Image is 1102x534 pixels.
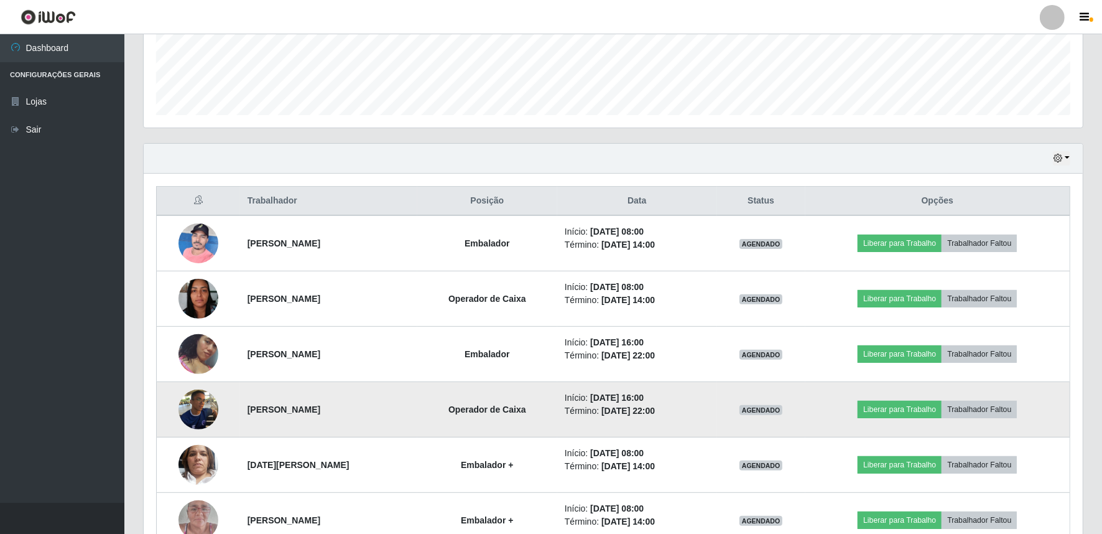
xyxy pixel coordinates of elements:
[739,350,783,360] span: AGENDADO
[739,516,783,526] span: AGENDADO
[565,391,710,405] li: Início:
[565,294,710,307] li: Término:
[248,405,320,415] strong: [PERSON_NAME]
[448,294,526,304] strong: Operador de Caixa
[601,295,655,305] time: [DATE] 14:00
[601,517,655,527] time: [DATE] 14:00
[590,393,644,403] time: [DATE] 16:00
[739,405,783,415] span: AGENDADO
[248,294,320,304] strong: [PERSON_NAME]
[565,238,710,251] li: Término:
[717,187,805,216] th: Status
[465,238,509,248] strong: Embalador
[565,515,710,528] li: Término:
[942,345,1017,363] button: Trabalhador Faltou
[417,187,557,216] th: Posição
[565,447,710,460] li: Início:
[178,217,218,269] img: 1735860830923.jpeg
[858,456,942,474] button: Liberar para Trabalho
[805,187,1070,216] th: Opções
[465,349,509,359] strong: Embalador
[601,350,655,360] time: [DATE] 22:00
[858,290,942,307] button: Liberar para Trabalho
[942,456,1017,474] button: Trabalhador Faltou
[565,225,710,238] li: Início:
[858,235,942,252] button: Liberar para Trabalho
[565,502,710,515] li: Início:
[565,281,710,294] li: Início:
[942,235,1017,252] button: Trabalhador Faltou
[601,461,655,471] time: [DATE] 14:00
[240,187,417,216] th: Trabalhador
[448,405,526,415] strong: Operador de Caixa
[942,401,1017,418] button: Trabalhador Faltou
[461,460,513,470] strong: Embalador +
[178,319,218,390] img: 1756499423375.jpeg
[858,345,942,363] button: Liberar para Trabalho
[590,337,644,347] time: [DATE] 16:00
[739,294,783,304] span: AGENDADO
[942,512,1017,529] button: Trabalhador Faltou
[601,240,655,250] time: [DATE] 14:00
[248,460,350,470] strong: [DATE][PERSON_NAME]
[248,515,320,525] strong: [PERSON_NAME]
[590,282,644,292] time: [DATE] 08:00
[942,290,1017,307] button: Trabalhador Faltou
[739,461,783,471] span: AGENDADO
[590,504,644,513] time: [DATE] 08:00
[858,512,942,529] button: Liberar para Trabalho
[461,515,513,525] strong: Embalador +
[565,405,710,418] li: Término:
[248,238,320,248] strong: [PERSON_NAME]
[21,9,76,25] img: CoreUI Logo
[601,406,655,416] time: [DATE] 22:00
[590,448,644,458] time: [DATE] 08:00
[178,272,218,325] img: 1751659214468.jpeg
[565,460,710,473] li: Término:
[557,187,717,216] th: Data
[178,390,218,429] img: 1749306330183.jpeg
[565,349,710,362] li: Término:
[739,239,783,249] span: AGENDADO
[590,227,644,237] time: [DATE] 08:00
[858,401,942,418] button: Liberar para Trabalho
[178,429,218,500] img: 1738655506079.jpeg
[248,349,320,359] strong: [PERSON_NAME]
[565,336,710,349] li: Início:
